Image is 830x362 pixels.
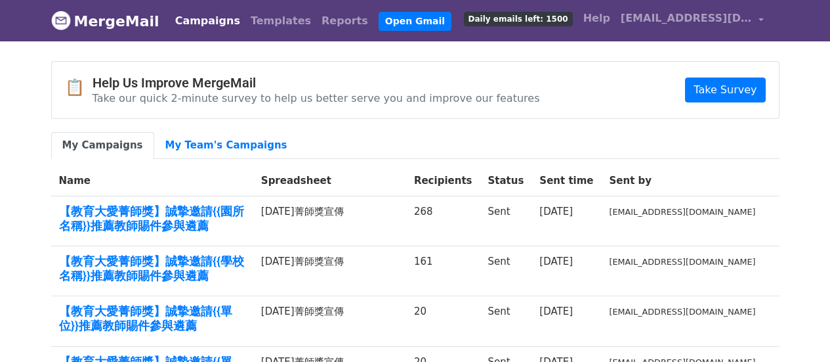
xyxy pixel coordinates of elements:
[578,5,615,32] a: Help
[406,296,480,346] td: 20
[93,91,540,105] p: Take our quick 2-minute survey to help us better serve you and improve our features
[480,196,531,246] td: Sent
[253,196,406,246] td: [DATE]菁師獎宣傳
[253,166,406,196] th: Spreadsheet
[531,166,601,196] th: Sent time
[51,166,253,196] th: Name
[610,207,756,217] small: [EMAIL_ADDRESS][DOMAIN_NAME]
[51,132,154,159] a: My Campaigns
[51,11,71,30] img: MergeMail logo
[480,296,531,346] td: Sent
[406,246,480,296] td: 161
[615,5,769,36] a: [EMAIL_ADDRESS][DOMAIN_NAME]
[621,11,752,26] span: [EMAIL_ADDRESS][DOMAIN_NAME]
[253,296,406,346] td: [DATE]菁師獎宣傳
[93,75,540,91] h4: Help Us Improve MergeMail
[480,246,531,296] td: Sent
[379,12,451,31] a: Open Gmail
[170,8,245,34] a: Campaigns
[59,254,245,283] a: 【教育大愛菁師獎】誠摯邀請{{學校名稱}}推薦教師賜件參與遴薦
[65,78,93,97] span: 📋
[610,257,756,267] small: [EMAIL_ADDRESS][DOMAIN_NAME]
[464,12,573,26] span: Daily emails left: 1500
[245,8,316,34] a: Templates
[539,256,573,267] a: [DATE]
[316,8,373,34] a: Reports
[154,132,299,159] a: My Team's Campaigns
[459,5,578,32] a: Daily emails left: 1500
[685,78,765,102] a: Take Survey
[610,307,756,317] small: [EMAIL_ADDRESS][DOMAIN_NAME]
[406,196,480,246] td: 268
[602,166,764,196] th: Sent by
[253,246,406,296] td: [DATE]菁師獎宣傳
[51,7,159,35] a: MergeMail
[539,206,573,217] a: [DATE]
[59,304,245,332] a: 【教育大愛菁師獎】誠摯邀請{{單位}}推薦教師賜件參與遴薦
[406,166,480,196] th: Recipients
[59,204,245,233] a: 【教育大愛菁師獎】誠摯邀請{{園所名稱}}推薦教師賜件參與遴薦
[480,166,531,196] th: Status
[539,305,573,317] a: [DATE]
